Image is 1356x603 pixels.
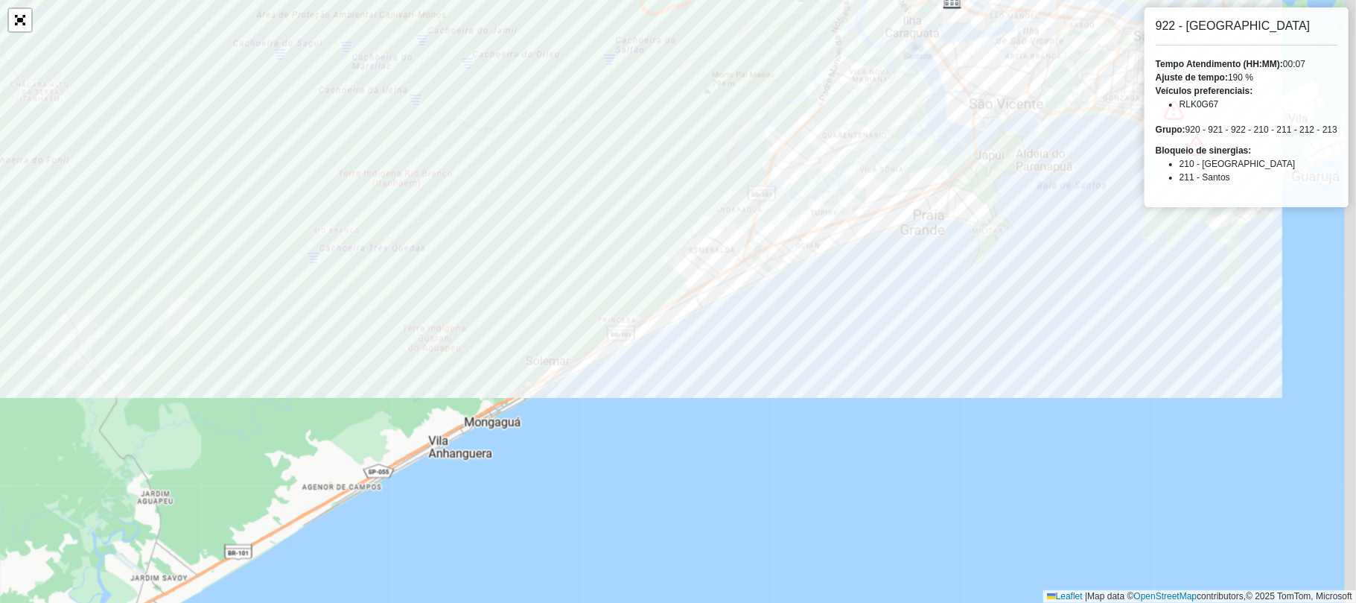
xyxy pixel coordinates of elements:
[1085,591,1087,602] span: |
[1043,590,1356,603] div: Map data © contributors,© 2025 TomTom, Microsoft
[1180,98,1337,111] li: RLK0G67
[1156,71,1337,84] div: 190 %
[1156,57,1337,71] div: 00:07
[1156,86,1253,96] strong: Veículos preferenciais:
[1156,145,1252,156] strong: Bloqueio de sinergias:
[1156,123,1337,136] div: 920 - 921 - 922 - 210 - 211 - 212 - 213
[1180,171,1337,184] li: 211 - Santos
[1134,591,1197,602] a: OpenStreetMap
[1180,157,1337,171] li: 210 - [GEOGRAPHIC_DATA]
[1156,72,1228,83] strong: Ajuste de tempo:
[1156,59,1283,69] strong: Tempo Atendimento (HH:MM):
[1047,591,1083,602] a: Leaflet
[1156,124,1185,135] strong: Grupo:
[1156,19,1337,33] h6: 922 - [GEOGRAPHIC_DATA]
[9,9,31,31] a: Abrir mapa em tela cheia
